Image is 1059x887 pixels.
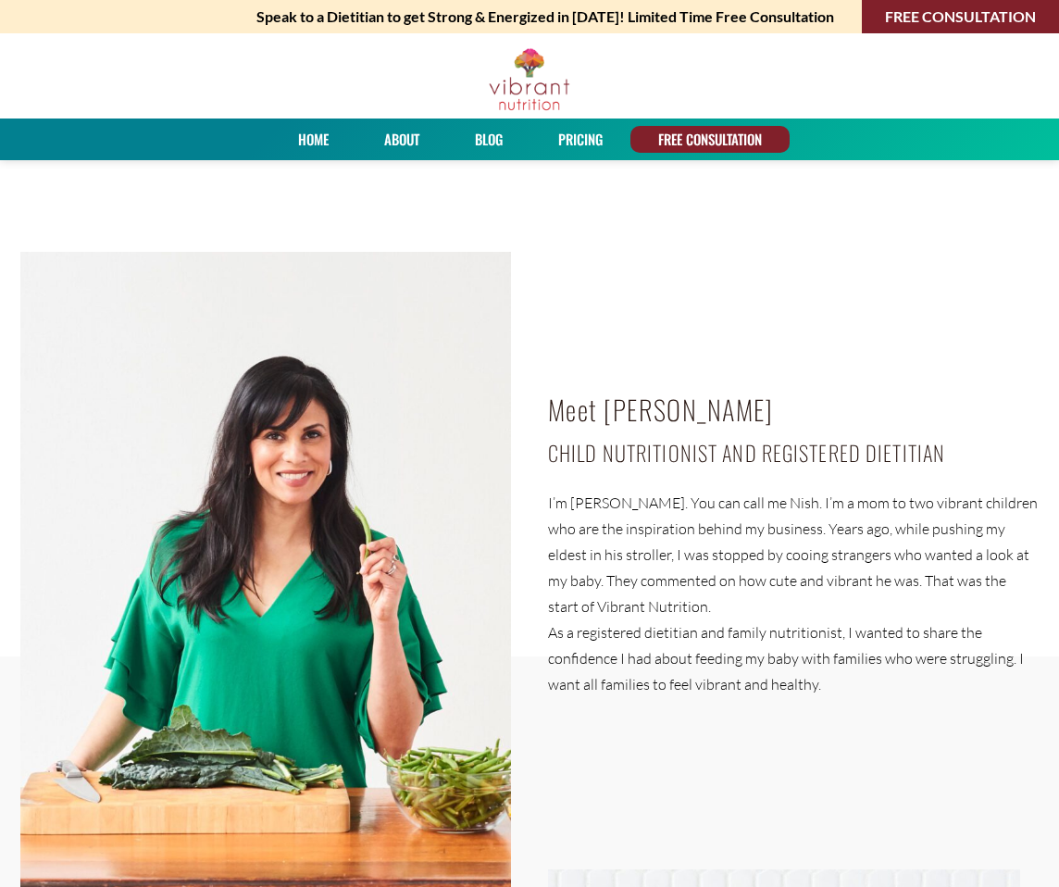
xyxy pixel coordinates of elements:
a: FREE CONSULTATION [652,126,768,153]
a: About [378,126,426,153]
a: Home [292,126,335,153]
h4: Child Nutritionist and Registered Dietitian [548,434,1039,471]
p: I’m [PERSON_NAME]. You can call me Nish. I’m a mom to two vibrant children who are the inspiratio... [548,490,1039,619]
a: Blog [468,126,509,153]
img: Vibrant Nutrition [488,47,570,112]
strong: Speak to a Dietitian to get Strong & Energized in [DATE]! Limited Time Free Consultation [256,4,834,30]
p: As a registered dietitian and family nutritionist, I wanted to share the confidence I had about f... [548,619,1039,697]
a: PRICING [552,126,609,153]
h2: Meet [PERSON_NAME] [548,386,1039,434]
